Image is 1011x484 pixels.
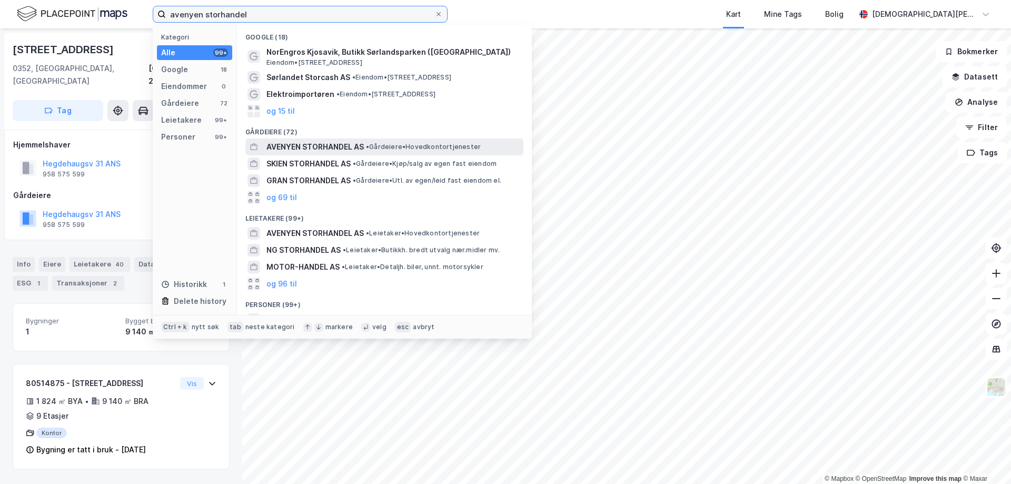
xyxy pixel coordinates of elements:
div: 0352, [GEOGRAPHIC_DATA], [GEOGRAPHIC_DATA] [13,62,148,87]
span: NG STORHANDEL AS [266,244,341,256]
div: 99+ [213,133,228,141]
div: 9 140 ㎡ BRA [102,395,148,408]
div: Gårdeiere [13,189,229,202]
div: Datasett [134,257,186,272]
div: Kart [726,8,741,21]
div: 1 [220,280,228,289]
div: Bolig [825,8,844,21]
div: Leietakere [161,114,202,126]
span: • [342,263,345,271]
span: Gårdeiere • Utl. av egen/leid fast eiendom el. [353,176,501,185]
div: 1 824 ㎡ BYA [36,395,83,408]
span: • [366,229,369,237]
div: esc [395,322,411,332]
div: Personer [161,131,195,143]
span: Bygget bygningsområde [125,317,216,325]
div: 9 140 ㎡ [125,325,216,338]
div: Mine Tags [764,8,802,21]
div: 72 [220,99,228,107]
div: Ctrl + k [161,322,190,332]
span: NorEngros Kjosavik, Butikk Sørlandsparken ([GEOGRAPHIC_DATA]) [266,46,519,58]
span: Eiendom • [STREET_ADDRESS] [352,73,451,82]
div: Delete history [174,295,226,308]
div: 958 575 599 [43,170,85,179]
span: AVENYEN STORHANDEL AS [266,227,364,240]
div: 2 [110,278,120,289]
img: Z [986,377,1006,397]
div: Gårdeiere [161,97,199,110]
div: avbryt [413,323,434,331]
div: 18 [220,65,228,74]
span: Leietaker • Hovedkontortjenester [366,229,480,238]
div: Historikk [161,278,207,291]
button: Bokmerker [936,41,1007,62]
div: 99+ [213,48,228,57]
span: Elektroimportøren [266,88,334,101]
span: Leietaker • Butikkh. bredt utvalg nær.midler mv. [343,246,500,254]
div: 99+ [213,116,228,124]
div: 0 [220,82,228,91]
div: 1 [26,325,117,338]
div: [STREET_ADDRESS] [13,41,116,58]
div: Google [161,63,188,76]
a: OpenStreetMap [856,475,907,482]
span: SKIEN STORHANDEL AS [266,157,351,170]
span: GRAN STORHANDEL AS [266,174,351,187]
div: Eiendommer [161,80,207,93]
span: MOTOR-HANDEL AS [266,261,340,273]
span: Gårdeiere • Hovedkontortjenester [366,143,481,151]
a: Mapbox [825,475,854,482]
span: Gårdeiere • Kjøp/salg av egen fast eiendom [353,160,497,168]
div: 9 Etasjer [36,410,68,422]
div: Leietakere [70,257,130,272]
button: Tag [13,100,103,121]
div: [GEOGRAPHIC_DATA], 214/97 [148,62,230,87]
div: Eiere [39,257,65,272]
button: Filter [956,117,1007,138]
div: tab [227,322,243,332]
span: • [336,90,340,98]
div: nytt søk [192,323,220,331]
button: og 96 til [266,278,297,290]
button: og 69 til [266,191,297,204]
div: Personer (99+) [237,292,532,311]
div: velg [372,323,386,331]
div: Alle [161,46,175,59]
div: Google (18) [237,25,532,44]
div: Bygning er tatt i bruk - [DATE] [36,443,146,456]
span: Eiendom • [STREET_ADDRESS] [266,58,362,67]
div: [DEMOGRAPHIC_DATA][PERSON_NAME] [872,8,977,21]
span: Eiendom • [STREET_ADDRESS] [336,90,435,98]
span: [PERSON_NAME] [266,313,327,326]
div: Hjemmelshaver [13,139,229,151]
div: markere [325,323,353,331]
div: 1 [33,278,44,289]
div: Info [13,257,35,272]
div: Gårdeiere (72) [237,120,532,139]
button: Analyse [946,92,1007,113]
button: Tags [958,142,1007,163]
span: Leietaker • Detaljh. biler, unnt. motorsykler [342,263,483,271]
input: Søk på adresse, matrikkel, gårdeiere, leietakere eller personer [166,6,434,22]
button: Vis [180,377,204,390]
a: Improve this map [909,475,962,482]
div: Kategori [161,33,232,41]
span: • [353,160,356,167]
div: 958 575 599 [43,221,85,229]
img: logo.f888ab2527a4732fd821a326f86c7f29.svg [17,5,127,23]
span: • [352,73,355,81]
span: • [353,176,356,184]
button: Datasett [943,66,1007,87]
div: Transaksjoner [52,276,124,291]
span: Bygninger [26,317,117,325]
div: ESG [13,276,48,291]
div: • [85,397,89,406]
div: Leietakere (99+) [237,206,532,225]
div: 80514875 - [STREET_ADDRESS] [26,377,176,390]
span: Sørlandet Storcash AS [266,71,350,84]
button: og 15 til [266,105,295,117]
div: neste kategori [245,323,295,331]
iframe: Chat Widget [958,433,1011,484]
div: 40 [113,259,126,270]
